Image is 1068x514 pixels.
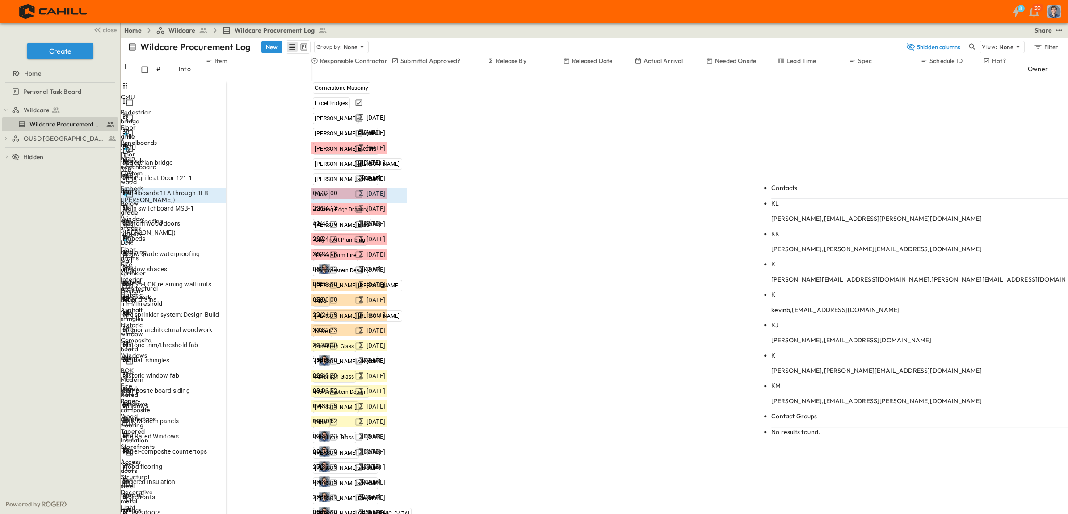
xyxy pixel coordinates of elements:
[23,87,81,96] span: Personal Task Board
[122,295,156,304] span: Floor drains
[313,371,337,380] span: 06 40 23
[214,56,227,65] p: Item
[122,477,175,486] span: Tapered Insulation
[209,220,224,228] p: OPEN
[572,56,612,65] p: Released Date
[121,214,139,232] div: Window shades
[179,56,206,81] div: Info
[122,417,179,426] span: BOK Modern panels
[209,251,224,258] p: OPEN
[103,25,117,34] span: close
[121,93,139,101] div: CMU
[209,433,224,440] p: OPEN
[122,158,172,167] span: Pedestrian bridge
[121,290,139,317] div: Historic trim/threshold fab
[315,100,348,106] span: Excel Bridges
[1034,4,1041,12] p: 30
[315,176,376,182] span: [PERSON_NAME]'s Metal
[824,397,982,405] span: [EMAIL_ADDRESS][PERSON_NAME][DOMAIN_NAME]
[2,84,118,99] div: test
[209,236,224,243] p: OPEN
[122,493,155,501] span: Storefronts
[209,357,224,364] p: OPEN
[121,184,139,193] div: Embeds
[121,457,139,475] div: Access doors
[320,56,387,65] p: Responsible Contractor
[209,266,224,273] p: OPEN
[121,275,139,302] div: Interior architectural woodwork
[1028,56,1055,81] div: Owner
[121,169,139,204] div: Custom wood doors ([PERSON_NAME])
[1033,42,1059,52] div: Filter
[824,215,982,223] span: [EMAIL_ADDRESS][PERSON_NAME][DOMAIN_NAME]
[261,41,282,53] button: New
[24,134,105,143] span: OUSD [GEOGRAPHIC_DATA]
[23,152,43,161] span: Hidden
[771,291,775,299] span: K
[792,306,900,314] span: [EMAIL_ADDRESS][DOMAIN_NAME]
[209,296,224,303] p: OPEN
[121,138,139,174] div: Panelboards 1LA through 3LB
[400,56,460,65] p: Submittal Approved?
[771,230,779,238] span: KK
[313,325,337,334] span: 32 32 23
[122,356,169,365] span: Asphalt shingles
[313,493,337,501] span: 12 36 71
[121,442,139,451] div: Storefronts
[824,336,932,344] span: [EMAIL_ADDRESS][DOMAIN_NAME]
[771,382,781,390] span: KM
[209,342,224,349] p: OPEN
[313,356,337,365] span: 21 05 00
[122,280,211,289] span: VERSA-LOK retaining wall units
[121,305,139,323] div: Asphalt shingles
[316,42,342,51] p: Group by:
[313,432,347,441] span: 07 46 23.13
[209,403,224,410] p: OPEN
[643,56,683,65] p: Actual Arrival
[209,144,224,152] p: OPEN
[771,351,775,359] span: K
[315,161,400,167] span: [PERSON_NAME] [PERSON_NAME]
[235,26,315,35] span: Wildcare Procurement Log
[824,245,982,253] span: [PERSON_NAME][EMAIL_ADDRESS][DOMAIN_NAME]
[999,42,1013,51] p: None
[771,260,775,268] span: K
[1019,5,1022,12] h6: 8
[121,108,139,126] div: Pedestrian bridge
[344,42,358,51] p: None
[209,312,224,319] p: OPEN
[121,396,139,423] div: Paper-composite countertops
[313,249,337,258] span: 26 24 13
[771,199,779,207] span: KL
[122,462,162,471] span: Wood flooring
[824,367,982,375] span: [PERSON_NAME][EMAIL_ADDRESS][DOMAIN_NAME]
[121,427,139,445] div: Tapered Insulation
[27,43,93,59] button: Create
[313,341,337,350] span: 22 40 00
[209,372,224,379] p: OPEN
[1047,5,1061,18] img: Profile Picture
[771,428,820,436] span: No results found.
[2,117,118,131] div: test
[771,321,778,329] span: KJ
[122,204,194,213] span: Main switchboard MSB-1
[901,41,965,53] button: 5hidden columns
[121,351,139,360] div: Windows
[1054,25,1064,36] button: test
[121,336,139,362] div: Composite board siding
[122,173,192,182] span: Floor grille at Door 121-1
[313,310,337,319] span: 12 24 13
[209,479,224,486] p: OPEN
[156,56,179,81] div: #
[122,341,198,350] span: Historic trim/threshold fab
[122,325,212,334] span: Interior architectural woodwork
[2,131,118,146] div: test
[313,295,337,304] span: 07 00 00
[124,26,142,35] a: Home
[209,205,224,212] p: OPEN
[929,56,963,65] p: Schedule ID
[209,463,224,471] p: OPEN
